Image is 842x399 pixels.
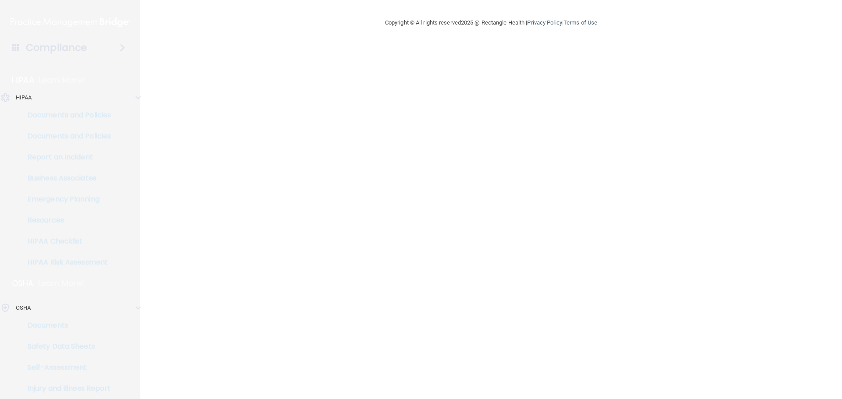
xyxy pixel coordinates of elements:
p: Safety Data Sheets [6,342,125,351]
p: OSHA [16,303,31,313]
img: PMB logo [11,14,130,31]
p: Resources [6,216,125,225]
a: Privacy Policy [527,19,562,26]
p: HIPAA [16,92,32,103]
p: Self-Assessment [6,363,125,372]
p: Emergency Planning [6,195,125,204]
p: Learn More! [38,278,85,289]
a: Terms of Use [564,19,597,26]
p: Report an Incident [6,153,125,162]
p: HIPAA Checklist [6,237,125,246]
p: Documents and Policies [6,111,125,120]
p: Documents and Policies [6,132,125,141]
p: Documents [6,321,125,330]
p: Learn More! [39,75,85,85]
p: OSHA [12,278,34,289]
div: Copyright © All rights reserved 2025 @ Rectangle Health | | [331,9,651,37]
p: Injury and Illness Report [6,384,125,393]
p: HIPAA Risk Assessment [6,258,125,267]
p: Business Associates [6,174,125,183]
h4: Compliance [26,42,87,54]
p: HIPAA [12,75,34,85]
